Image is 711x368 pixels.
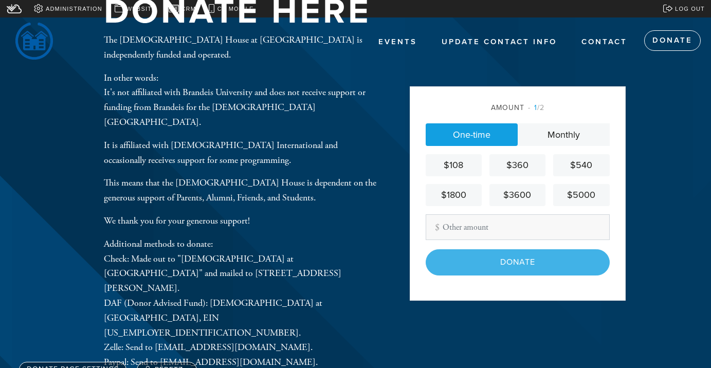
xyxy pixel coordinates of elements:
input: Other amount [426,214,610,240]
a: Events [371,32,425,52]
a: Monthly [518,123,610,146]
p: We thank you for your generous support! [104,214,376,229]
a: $1800 [426,184,482,206]
p: This means that the [DEMOGRAPHIC_DATA] House is dependent on the generous support of Parents, Alu... [104,176,376,206]
img: LOGO1-removebg-preview.png [15,23,53,60]
div: $108 [430,158,478,172]
div: $540 [557,158,605,172]
div: $1800 [430,188,478,202]
span: /2 [528,103,544,112]
a: $5000 [553,184,609,206]
p: It is affiliated with [DEMOGRAPHIC_DATA] International and occasionally receives support for some... [104,138,376,168]
span: Administration [46,5,102,13]
div: $360 [494,158,541,172]
p: In other words: It's not affiliated with Brandeis University and does not receive support or fund... [104,71,376,130]
span: Log out [675,5,705,13]
a: Donate [644,30,701,51]
a: One-time [426,123,518,146]
a: Update Contact Info [434,32,564,52]
div: $3600 [494,188,541,202]
a: $3600 [489,184,545,206]
a: $540 [553,154,609,176]
a: $360 [489,154,545,176]
a: $108 [426,154,482,176]
div: Amount [426,102,610,113]
span: 1 [534,103,537,112]
a: Contact [574,32,635,52]
div: $5000 [557,188,605,202]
